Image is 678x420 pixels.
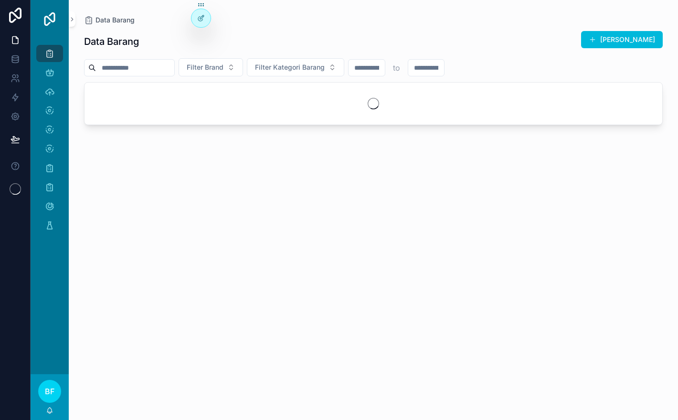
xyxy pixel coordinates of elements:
[581,31,663,48] button: [PERSON_NAME]
[84,35,139,48] h1: Data Barang
[179,58,243,76] button: Select Button
[95,15,135,25] span: Data Barang
[187,63,223,72] span: Filter Brand
[31,38,69,246] div: scrollable content
[255,63,325,72] span: Filter Kategori Barang
[45,386,54,397] span: BF
[247,58,344,76] button: Select Button
[84,15,135,25] a: Data Barang
[42,11,57,27] img: App logo
[393,62,400,73] p: to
